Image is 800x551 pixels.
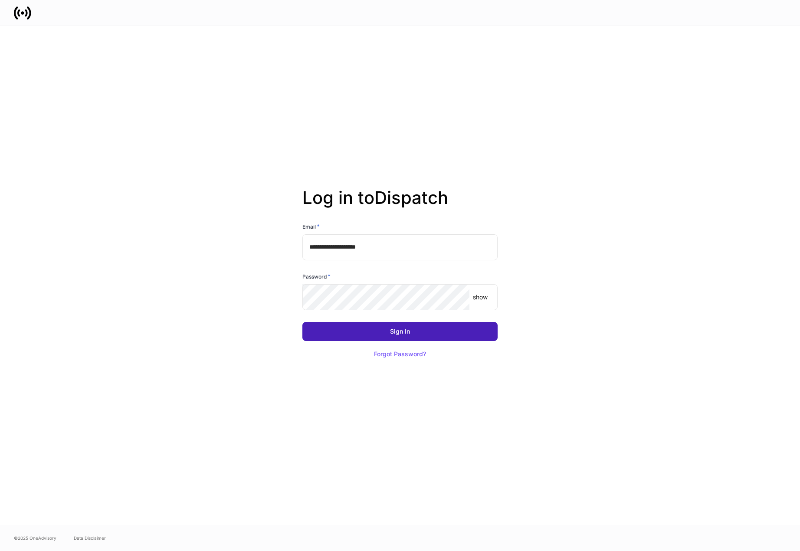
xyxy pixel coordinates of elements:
div: Sign In [390,328,410,335]
h2: Log in to Dispatch [302,187,498,222]
button: Forgot Password? [363,344,437,364]
h6: Email [302,222,320,231]
a: Data Disclaimer [74,535,106,541]
p: show [473,293,488,302]
button: Sign In [302,322,498,341]
h6: Password [302,272,331,281]
div: Forgot Password? [374,351,426,357]
span: © 2025 OneAdvisory [14,535,56,541]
